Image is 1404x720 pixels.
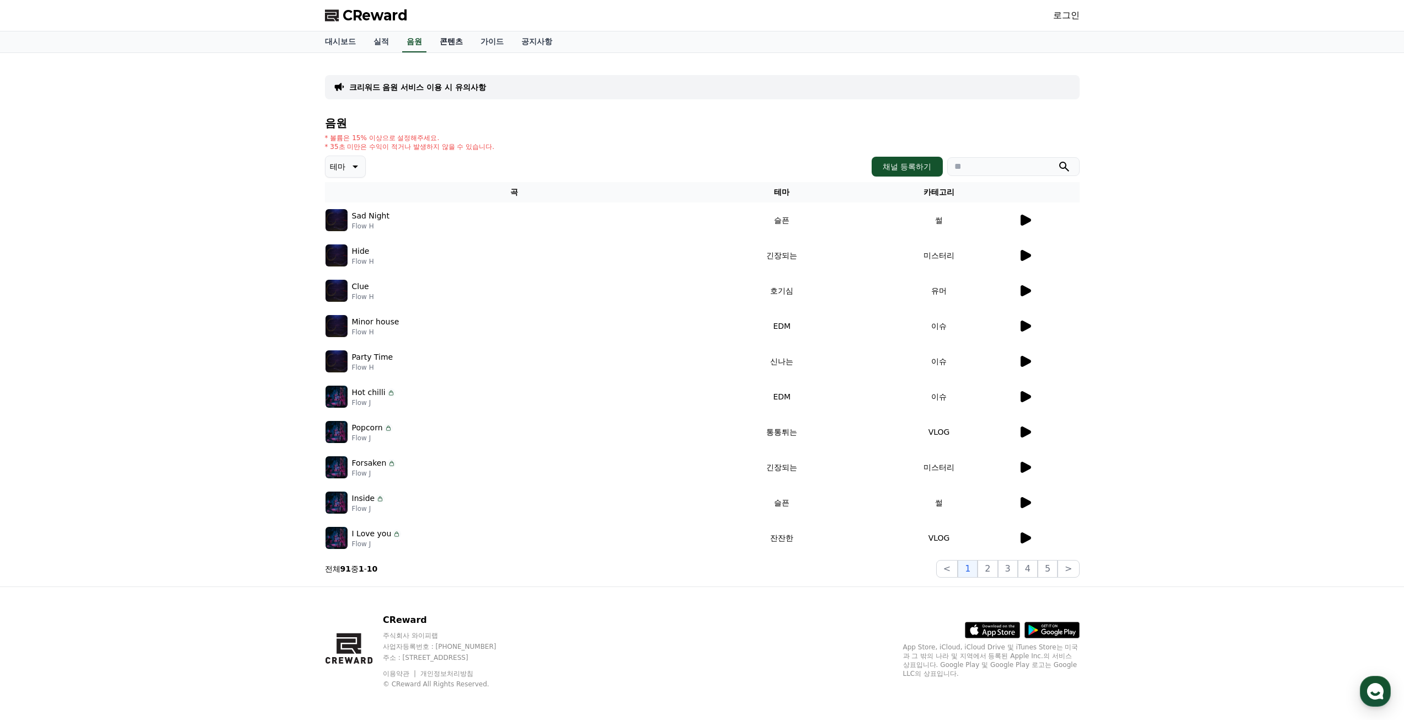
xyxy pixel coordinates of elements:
p: 전체 중 - [325,563,378,574]
img: music [325,244,348,266]
p: Flow J [352,540,402,548]
button: 2 [978,560,997,578]
button: > [1058,560,1079,578]
button: < [936,560,958,578]
td: 슬픈 [703,485,861,520]
span: CReward [343,7,408,24]
td: VLOG [861,414,1018,450]
p: Hide [352,246,370,257]
a: 공지사항 [513,31,561,52]
td: 통통튀는 [703,414,861,450]
a: 설정 [142,350,212,377]
img: music [325,456,348,478]
p: 사업자등록번호 : [PHONE_NUMBER] [383,642,517,651]
button: 5 [1038,560,1058,578]
p: Forsaken [352,457,387,469]
img: music [325,421,348,443]
img: music [325,280,348,302]
p: * 35초 미만은 수익이 적거나 발생하지 않을 수 있습니다. [325,142,495,151]
img: music [325,209,348,231]
p: Flow J [352,434,393,442]
button: 1 [958,560,978,578]
p: Inside [352,493,375,504]
p: Flow H [352,222,389,231]
p: * 볼륨은 15% 이상으로 설정해주세요. [325,134,495,142]
p: CReward [383,614,517,627]
p: App Store, iCloud, iCloud Drive 및 iTunes Store는 미국과 그 밖의 나라 및 지역에서 등록된 Apple Inc.의 서비스 상표입니다. Goo... [903,643,1080,678]
td: 유머 [861,273,1018,308]
p: Clue [352,281,369,292]
td: 잔잔한 [703,520,861,556]
a: 대시보드 [316,31,365,52]
th: 테마 [703,182,861,202]
td: 이슈 [861,344,1018,379]
a: 가이드 [472,31,513,52]
th: 카테고리 [861,182,1018,202]
td: 호기심 [703,273,861,308]
h4: 음원 [325,117,1080,129]
span: 홈 [35,366,41,375]
a: 홈 [3,350,73,377]
p: Popcorn [352,422,383,434]
button: 3 [998,560,1018,578]
strong: 91 [340,564,351,573]
a: 크리워드 음원 서비스 이용 시 유의사항 [349,82,486,93]
img: music [325,527,348,549]
img: music [325,315,348,337]
p: 주식회사 와이피랩 [383,631,517,640]
p: Flow J [352,504,385,513]
img: music [325,386,348,408]
button: 채널 등록하기 [872,157,942,177]
td: 썰 [861,485,1018,520]
strong: 1 [359,564,364,573]
td: 긴장되는 [703,450,861,485]
p: 테마 [330,159,345,174]
p: Flow J [352,469,397,478]
th: 곡 [325,182,703,202]
p: Sad Night [352,210,389,222]
p: © CReward All Rights Reserved. [383,680,517,689]
td: 이슈 [861,379,1018,414]
p: I Love you [352,528,392,540]
td: 이슈 [861,308,1018,344]
p: Flow J [352,398,396,407]
a: 대화 [73,350,142,377]
p: Flow H [352,363,393,372]
td: VLOG [861,520,1018,556]
td: 신나는 [703,344,861,379]
p: Hot chilli [352,387,386,398]
td: 긴장되는 [703,238,861,273]
img: music [325,492,348,514]
span: 대화 [101,367,114,376]
td: EDM [703,379,861,414]
p: Minor house [352,316,399,328]
img: music [325,350,348,372]
a: 음원 [402,31,426,52]
p: Flow H [352,328,399,337]
p: 주소 : [STREET_ADDRESS] [383,653,517,662]
a: 로그인 [1053,9,1080,22]
span: 설정 [170,366,184,375]
p: Flow H [352,257,374,266]
a: 개인정보처리방침 [420,670,473,678]
a: 실적 [365,31,398,52]
td: 미스터리 [861,238,1018,273]
a: 이용약관 [383,670,418,678]
button: 4 [1018,560,1038,578]
button: 테마 [325,156,366,178]
td: 썰 [861,202,1018,238]
td: 미스터리 [861,450,1018,485]
td: EDM [703,308,861,344]
strong: 10 [367,564,377,573]
p: Flow H [352,292,374,301]
td: 슬픈 [703,202,861,238]
p: Party Time [352,351,393,363]
a: 콘텐츠 [431,31,472,52]
a: CReward [325,7,408,24]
